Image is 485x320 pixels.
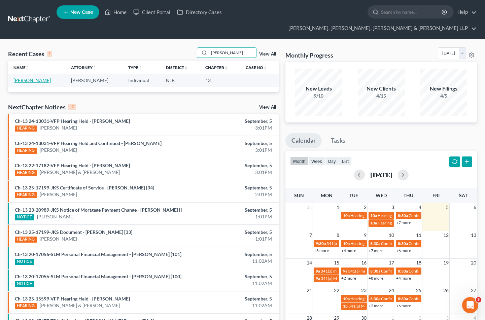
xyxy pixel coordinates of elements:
a: +2 more [369,303,384,308]
span: Confirmation hearing for [PERSON_NAME] [409,241,485,246]
a: Attorneyunfold_more [71,65,97,70]
span: 8:30a [398,213,408,218]
div: NOTICE [15,259,34,265]
span: 8:30a [371,296,381,301]
a: [PERSON_NAME] [40,125,77,131]
div: New Leads [295,85,342,93]
a: Home [101,6,130,18]
span: Confirmation hearing for [PERSON_NAME] [381,269,458,274]
div: HEARING [15,303,37,309]
span: 8:30a [371,241,381,246]
a: Ch-13 24-13031-VFP Hearing Held and Continued - [PERSON_NAME] [15,140,162,146]
span: Confirmation hearing for [PERSON_NAME] [381,296,458,301]
a: +2 more [341,276,356,281]
span: 24 [388,286,395,294]
a: [PERSON_NAME] & [PERSON_NAME] [40,302,120,309]
a: Ch-13 25-17199-JKS Certificate of Service - [PERSON_NAME] [34] [15,185,154,190]
span: 18 [415,259,422,267]
span: 10a [343,296,350,301]
div: 11:02AM [191,258,272,264]
div: HEARING [15,170,37,176]
span: 6 [473,203,477,211]
a: Help [454,6,477,18]
span: 8:30a [371,269,381,274]
a: +6 more [396,303,411,308]
span: 341(a) meeting for [PERSON_NAME] [348,269,413,274]
span: 21 [306,286,313,294]
div: September, 5 [191,140,272,147]
i: unfold_more [26,66,30,70]
div: 4/15 [358,93,405,99]
span: 9 [363,231,368,239]
span: 26 [443,286,449,294]
span: Thu [404,192,413,198]
a: +7 more [369,248,384,253]
span: 8 [336,231,340,239]
a: Nameunfold_more [13,65,30,70]
span: 1p [343,304,348,309]
a: Districtunfold_more [166,65,188,70]
td: 13 [200,74,240,86]
a: +3 more [314,248,329,253]
span: 341(a) Meeting for [PERSON_NAME] Al Karalih & [PERSON_NAME] [321,276,440,281]
span: New Case [70,10,93,15]
a: Calendar [285,133,322,148]
a: +8 more [369,276,384,281]
a: Client Portal [130,6,174,18]
span: 15 [333,259,340,267]
span: 17 [388,259,395,267]
span: Mon [321,192,333,198]
div: September, 5 [191,118,272,125]
span: Tue [349,192,358,198]
div: NOTICE [15,214,34,220]
span: 4 [418,203,422,211]
span: Fri [432,192,440,198]
td: NJB [161,74,200,86]
span: Hearing for [PERSON_NAME] [378,213,430,218]
div: New Filings [420,85,467,93]
a: [PERSON_NAME] [13,77,51,83]
h3: Monthly Progress [285,51,333,59]
a: View All [259,52,276,57]
div: New Clients [358,85,405,93]
span: 7 [309,231,313,239]
span: Sat [459,192,467,198]
div: September, 5 [191,207,272,213]
span: Hearing for [PERSON_NAME] [350,241,403,246]
td: Individual [123,74,161,86]
a: [PERSON_NAME] [40,236,77,242]
a: [PERSON_NAME] [37,213,74,220]
span: 10a [343,213,350,218]
div: 2:01PM [191,191,272,198]
a: [PERSON_NAME] & [PERSON_NAME] [40,169,120,176]
span: 10a [343,241,350,246]
span: 23 [361,286,368,294]
span: 31 [306,203,313,211]
span: 19 [443,259,449,267]
a: [PERSON_NAME], [PERSON_NAME], [PERSON_NAME] & [PERSON_NAME] LLP [285,22,477,34]
div: September, 5 [191,162,272,169]
i: unfold_more [184,66,188,70]
span: 14 [306,259,313,267]
span: 9a [316,276,320,281]
div: HEARING [15,192,37,198]
a: +7 more [396,220,411,225]
span: 27 [470,286,477,294]
a: Ch-13 23-20989-JKS Notice of Mortgage Payment Change - [PERSON_NAME] [] [15,207,182,213]
a: [PERSON_NAME] [40,147,77,153]
a: Tasks [325,133,351,148]
span: 16 [361,259,368,267]
a: Chapterunfold_more [205,65,228,70]
a: +4 more [396,276,411,281]
span: 9a [316,269,320,274]
span: 11 [415,231,422,239]
div: 1 [47,51,52,57]
td: [PERSON_NAME] [66,74,123,86]
button: day [325,156,339,166]
span: 2 [363,203,368,211]
span: 9a [343,269,347,274]
span: 341(a) meeting for [PERSON_NAME] [321,269,386,274]
a: Ch-13 25-15599-VFP Hearing Held - [PERSON_NAME] [15,296,130,301]
a: +6 more [396,248,411,253]
a: [PERSON_NAME] [40,191,77,198]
